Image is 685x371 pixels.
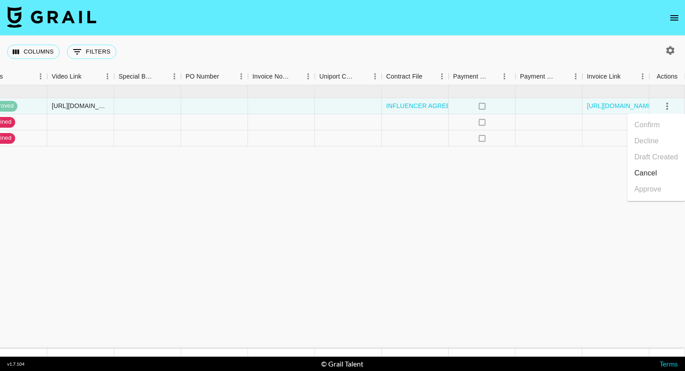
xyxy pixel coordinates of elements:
[627,165,685,181] li: Cancel
[453,68,488,85] div: Payment Sent
[301,70,315,83] button: Menu
[649,68,685,85] div: Actions
[101,70,114,83] button: Menu
[569,70,582,83] button: Menu
[488,70,500,83] button: Sort
[587,68,621,85] div: Invoice Link
[186,68,219,85] div: PO Number
[168,70,181,83] button: Menu
[248,68,315,85] div: Invoice Notes
[252,68,289,85] div: Invoice Notes
[660,359,678,368] a: Terms
[114,68,181,85] div: Special Booking Type
[382,68,449,85] div: Contract File
[356,70,368,83] button: Sort
[435,70,449,83] button: Menu
[449,68,516,85] div: Payment Sent
[582,68,649,85] div: Invoice Link
[315,68,382,85] div: Uniport Contact Email
[47,68,114,85] div: Video Link
[636,70,649,83] button: Menu
[660,99,675,114] button: select merge strategy
[219,70,231,83] button: Sort
[52,68,82,85] div: Video Link
[67,45,116,59] button: Show filters
[7,6,96,28] img: Grail Talent
[181,68,248,85] div: PO Number
[3,70,16,83] button: Sort
[657,68,678,85] div: Actions
[516,68,582,85] div: Payment Sent Date
[319,68,356,85] div: Uniport Contact Email
[386,101,498,110] a: INFLUENCER AGREEMENT (2) (1).pdf
[621,70,633,83] button: Sort
[119,68,155,85] div: Special Booking Type
[34,70,47,83] button: Menu
[665,9,683,27] button: open drawer
[289,70,301,83] button: Sort
[321,359,363,368] div: © Grail Talent
[422,70,435,83] button: Sort
[368,70,382,83] button: Menu
[557,70,569,83] button: Sort
[520,68,557,85] div: Payment Sent Date
[155,70,168,83] button: Sort
[82,70,94,83] button: Sort
[52,101,109,110] div: https://www.instagram.com/reel/DPCdNM8EbUu/?igsh=cGg0Mng5bGEyc28y
[498,70,511,83] button: Menu
[7,361,25,367] div: v 1.7.104
[7,45,60,59] button: Select columns
[386,68,422,85] div: Contract File
[235,70,248,83] button: Menu
[587,101,654,110] a: [URL][DOMAIN_NAME]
